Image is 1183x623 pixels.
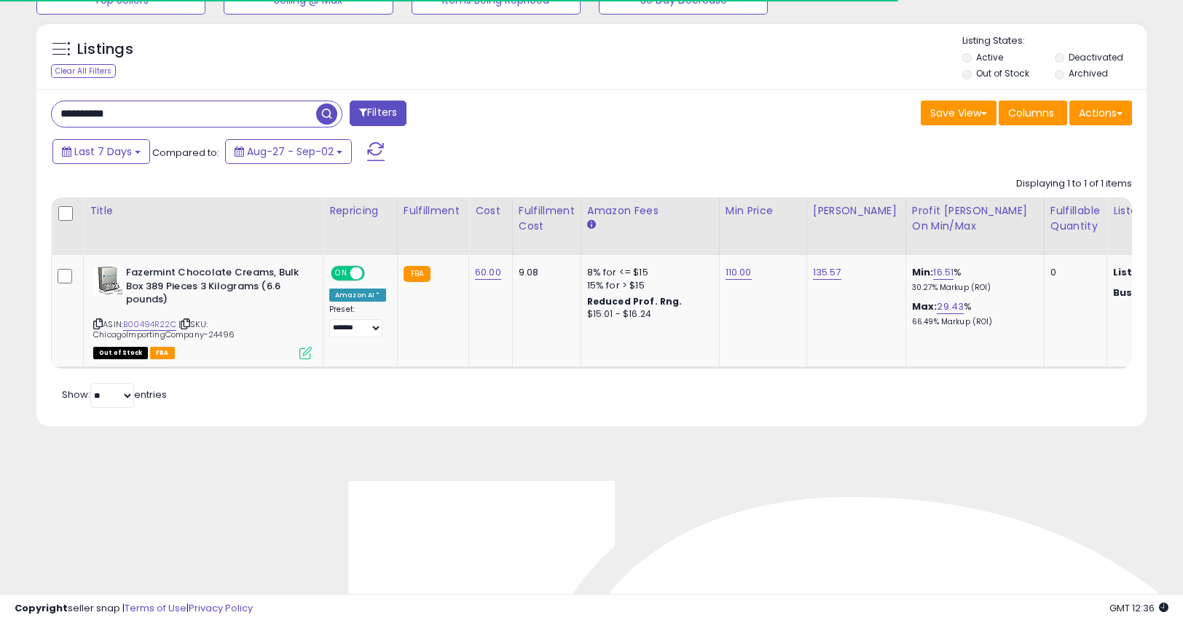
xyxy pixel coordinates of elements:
[329,289,386,302] div: Amazon AI *
[1050,203,1101,234] div: Fulfillable Quantity
[933,265,954,280] a: 16.51
[912,266,1033,293] div: %
[363,267,386,280] span: OFF
[962,34,1147,48] p: Listing States:
[404,266,431,282] small: FBA
[905,197,1044,255] th: The percentage added to the cost of goods (COGS) that forms the calculator for Min & Max prices.
[475,203,506,219] div: Cost
[51,64,116,78] div: Clear All Filters
[404,203,463,219] div: Fulfillment
[912,265,934,279] b: Min:
[1050,266,1096,279] div: 0
[332,267,350,280] span: ON
[912,283,1033,293] p: 30.27% Markup (ROI)
[587,219,596,232] small: Amazon Fees.
[62,388,167,401] span: Show: entries
[475,265,501,280] a: 60.00
[813,265,841,280] a: 135.57
[93,347,148,359] span: All listings that are currently out of stock and unavailable for purchase on Amazon
[587,203,713,219] div: Amazon Fees
[93,266,312,358] div: ASIN:
[152,146,219,160] span: Compared to:
[126,266,303,310] b: Fazermint Chocolate Creams, Bulk Box 389 Pieces 3 Kilograms (6.6 pounds)
[519,266,570,279] div: 9.08
[52,139,150,164] button: Last 7 Days
[587,295,683,307] b: Reduced Prof. Rng.
[247,144,334,159] span: Aug-27 - Sep-02
[912,317,1033,327] p: 66.49% Markup (ROI)
[726,265,752,280] a: 110.00
[93,318,235,340] span: | SKU: ChicagoImportingCompany-24496
[587,279,708,292] div: 15% for > $15
[587,308,708,321] div: $15.01 - $16.24
[1113,265,1179,279] b: Listed Price:
[90,203,317,219] div: Title
[77,39,133,60] h5: Listings
[976,67,1029,79] label: Out of Stock
[1008,106,1054,120] span: Columns
[976,51,1003,63] label: Active
[999,101,1067,125] button: Columns
[329,203,391,219] div: Repricing
[1069,51,1123,63] label: Deactivated
[519,203,575,234] div: Fulfillment Cost
[921,101,997,125] button: Save View
[150,347,175,359] span: FBA
[123,318,176,331] a: B00494R22C
[1016,177,1132,191] div: Displaying 1 to 1 of 1 items
[1069,67,1108,79] label: Archived
[587,266,708,279] div: 8% for <= $15
[93,266,122,295] img: 41EEFZjLmeL._SL40_.jpg
[225,139,352,164] button: Aug-27 - Sep-02
[912,300,1033,327] div: %
[912,299,938,313] b: Max:
[1069,101,1132,125] button: Actions
[350,101,406,126] button: Filters
[813,203,900,219] div: [PERSON_NAME]
[74,144,132,159] span: Last 7 Days
[329,305,386,337] div: Preset:
[937,299,964,314] a: 29.43
[912,203,1038,234] div: Profit [PERSON_NAME] on Min/Max
[726,203,801,219] div: Min Price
